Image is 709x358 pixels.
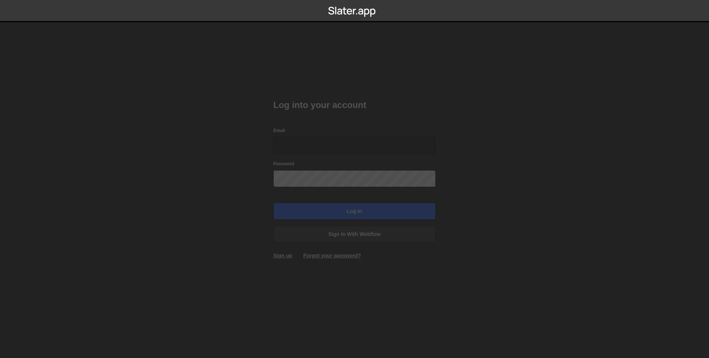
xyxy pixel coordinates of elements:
[273,226,436,243] a: Sign in with Webflow
[273,253,292,259] a: Sign up
[273,127,285,134] label: Email
[273,99,436,111] h2: Log into your account
[303,253,361,259] a: Forgot your password?
[273,203,436,220] input: Log in
[273,160,294,168] label: Password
